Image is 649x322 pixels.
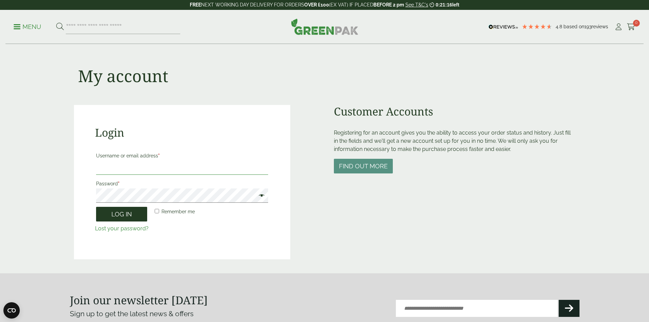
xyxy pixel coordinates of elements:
h2: Customer Accounts [334,105,575,118]
a: Menu [14,23,41,30]
input: Remember me [155,209,159,213]
span: 4.8 [556,24,563,29]
button: Open CMP widget [3,302,20,319]
h2: Login [95,126,269,139]
strong: BEFORE 2 pm [373,2,404,7]
span: left [452,2,459,7]
span: 193 [584,24,591,29]
a: Find out more [334,163,393,170]
a: Lost your password? [95,225,149,232]
img: GreenPak Supplies [291,18,358,35]
button: Find out more [334,159,393,173]
h1: My account [78,66,168,86]
span: Remember me [161,209,195,214]
p: Sign up to get the latest news & offers [70,308,299,319]
i: My Account [614,24,623,30]
span: Based on [563,24,584,29]
label: Username or email address [96,151,268,160]
span: 0 [633,20,640,27]
a: 0 [627,22,635,32]
div: 4.8 Stars [522,24,552,30]
p: Registering for an account gives you the ability to access your order status and history. Just fi... [334,129,575,153]
img: REVIEWS.io [489,25,518,29]
span: reviews [591,24,608,29]
p: Menu [14,23,41,31]
button: Log in [96,207,147,221]
strong: OVER £100 [304,2,329,7]
a: See T&C's [405,2,428,7]
strong: FREE [190,2,201,7]
strong: Join our newsletter [DATE] [70,293,208,307]
label: Password [96,179,268,188]
i: Cart [627,24,635,30]
span: 0:21:16 [436,2,452,7]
